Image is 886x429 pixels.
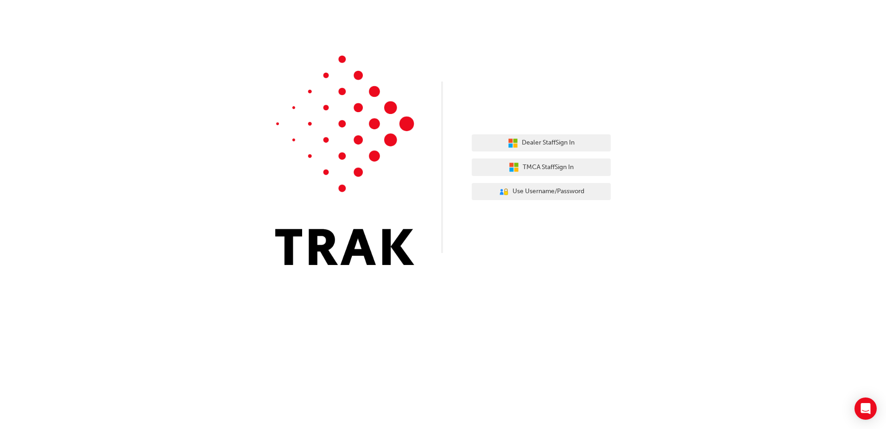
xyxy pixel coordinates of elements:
[513,186,584,197] span: Use Username/Password
[523,162,574,173] span: TMCA Staff Sign In
[472,183,611,201] button: Use Username/Password
[472,134,611,152] button: Dealer StaffSign In
[522,138,575,148] span: Dealer Staff Sign In
[275,56,414,265] img: Trak
[472,158,611,176] button: TMCA StaffSign In
[854,397,877,420] div: Open Intercom Messenger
